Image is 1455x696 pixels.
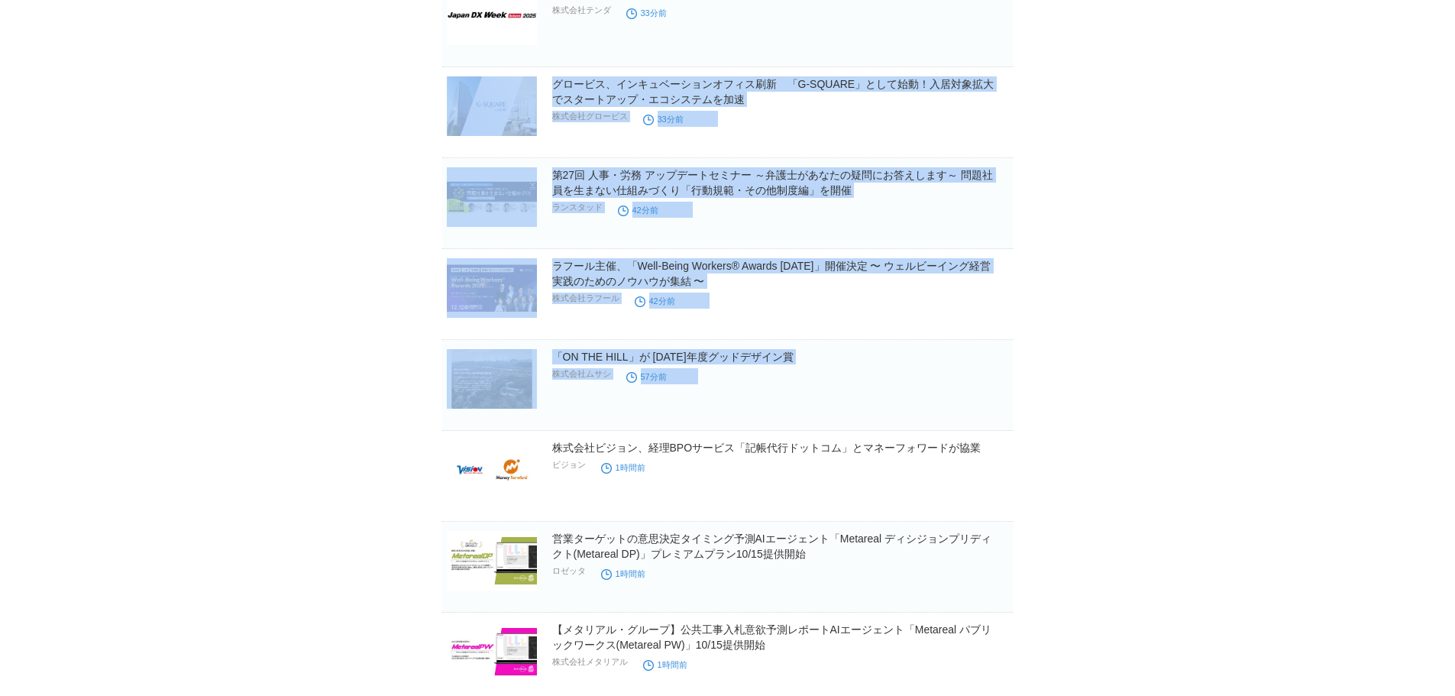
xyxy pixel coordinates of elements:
img: グロービス、インキュベーションオフィス刷新 「G-SQUARE」として始動！入居対象拡大でスタートアップ・エコシステムを加速 [447,76,537,136]
img: 株式会社ビジョン、経理BPOサービス「記帳代行ドットコム」とマネーフォワードが協業 [447,440,537,500]
p: 株式会社テンダ [552,5,611,16]
a: ラフール主催、「Well-Being Workers®︎ Awards [DATE]」開催決定 〜 ウェルビーイング経営実践のためのノウハウが集結 〜 [552,260,991,287]
p: 株式会社ラフール [552,293,619,304]
img: 「ON THE HILL」が 2025年度グッドデザイン賞 [447,349,537,409]
a: 営業ターゲットの意思決定タイミング予測AIエージェント「Metareal ディシジョンプリディクト(Metareal DP)」プレミアムプラン10/15提供開始 [552,533,992,560]
time: 1時間前 [601,463,645,472]
time: 33分前 [643,115,684,124]
time: 33分前 [626,8,667,18]
img: 営業ターゲットの意思決定タイミング予測AIエージェント「Metareal ディシジョンプリディクト(Metareal DP)」プレミアムプラン10/15提供開始 [447,531,537,591]
time: 57分前 [626,372,667,381]
p: ビジョン [552,459,586,471]
p: ランスタッド [552,202,603,213]
a: グロービス、インキュベーションオフィス刷新 「G-SQUARE」として始動！入居対象拡大でスタートアップ・エコシステムを加速 [552,78,994,105]
time: 42分前 [635,296,675,306]
img: 【メタリアル・グループ】公共工事入札意欲予測レポートAIエージェント「Metareal パブリックワークス(Metareal PW)」10/15提供開始 [447,622,537,681]
img: ラフール主催、「Well-Being Workers®︎ Awards 2025」開催決定 〜 ウェルビーイング経営実践のためのノウハウが集結 〜 [447,258,537,318]
time: 1時間前 [643,660,687,669]
a: 「ON THE HILL」が [DATE]年度グッドデザイン賞 [552,351,794,363]
p: ロゼッタ [552,565,586,577]
img: 第27回 人事・労務 アップデートセミナー ～弁護士があなたの疑問にお答えします～ 問題社員を生まない仕組みづくり「行動規範・その他制度編」を開催 [447,167,537,227]
p: 株式会社グロービス [552,111,628,122]
time: 1時間前 [601,569,645,578]
a: 【メタリアル・グループ】公共工事入札意欲予測レポートAIエージェント「Metareal パブリックワークス(Metareal PW)」10/15提供開始 [552,623,992,651]
p: 株式会社メタリアル [552,656,628,668]
p: 株式会社ムサシ [552,368,611,380]
a: 第27回 人事・労務 アップデートセミナー ～弁護士があなたの疑問にお答えします～ 問題社員を生まない仕組みづくり「行動規範・その他制度編」を開催 [552,169,993,196]
time: 42分前 [618,206,658,215]
a: 株式会社ビジョン、経理BPOサービス「記帳代行ドットコム」とマネーフォワードが協業 [552,442,981,454]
